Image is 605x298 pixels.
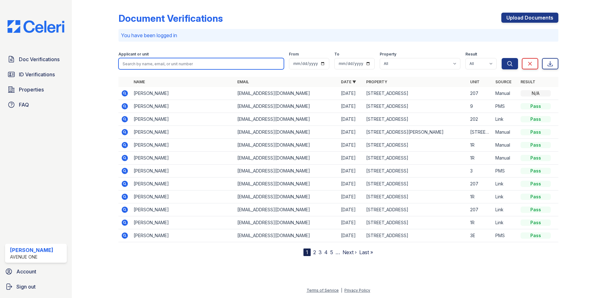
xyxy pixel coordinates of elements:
[118,13,223,24] div: Document Verifications
[19,101,29,108] span: FAQ
[235,87,338,100] td: [EMAIL_ADDRESS][DOMAIN_NAME]
[131,165,235,178] td: [PERSON_NAME]
[521,79,535,84] a: Result
[364,165,467,178] td: [STREET_ADDRESS]
[19,71,55,78] span: ID Verifications
[493,113,518,126] td: Link
[307,288,339,293] a: Terms of Service
[364,100,467,113] td: [STREET_ADDRESS]
[468,87,493,100] td: 207
[121,32,556,39] p: You have been logged in
[338,152,364,165] td: [DATE]
[235,126,338,139] td: [EMAIL_ADDRESS][DOMAIN_NAME]
[366,79,387,84] a: Property
[521,207,551,213] div: Pass
[131,190,235,203] td: [PERSON_NAME]
[338,100,364,113] td: [DATE]
[521,232,551,239] div: Pass
[468,126,493,139] td: [STREET_ADDRESS]
[493,152,518,165] td: Manual
[235,100,338,113] td: [EMAIL_ADDRESS][DOMAIN_NAME]
[501,13,558,23] a: Upload Documents
[338,203,364,216] td: [DATE]
[341,288,342,293] div: |
[364,126,467,139] td: [STREET_ADDRESS][PERSON_NAME]
[324,249,328,255] a: 4
[131,216,235,229] td: [PERSON_NAME]
[468,216,493,229] td: 1R
[380,52,396,57] label: Property
[338,113,364,126] td: [DATE]
[364,203,467,216] td: [STREET_ADDRESS]
[343,249,357,255] a: Next ›
[5,98,67,111] a: FAQ
[493,87,518,100] td: Manual
[359,249,373,255] a: Last »
[341,79,356,84] a: Date ▼
[235,190,338,203] td: [EMAIL_ADDRESS][DOMAIN_NAME]
[118,58,284,69] input: Search by name, email, or unit number
[330,249,333,255] a: 5
[131,100,235,113] td: [PERSON_NAME]
[5,53,67,66] a: Doc Verifications
[336,248,340,256] span: …
[5,83,67,96] a: Properties
[364,229,467,242] td: [STREET_ADDRESS]
[521,116,551,122] div: Pass
[338,216,364,229] td: [DATE]
[16,268,36,275] span: Account
[131,178,235,190] td: [PERSON_NAME]
[131,139,235,152] td: [PERSON_NAME]
[364,139,467,152] td: [STREET_ADDRESS]
[235,165,338,178] td: [EMAIL_ADDRESS][DOMAIN_NAME]
[338,190,364,203] td: [DATE]
[493,139,518,152] td: Manual
[289,52,299,57] label: From
[468,165,493,178] td: 3
[493,216,518,229] td: Link
[468,152,493,165] td: 1R
[5,68,67,81] a: ID Verifications
[493,100,518,113] td: PMS
[19,86,44,93] span: Properties
[313,249,316,255] a: 2
[10,246,53,254] div: [PERSON_NAME]
[237,79,249,84] a: Email
[3,280,69,293] a: Sign out
[235,152,338,165] td: [EMAIL_ADDRESS][DOMAIN_NAME]
[468,178,493,190] td: 207
[131,152,235,165] td: [PERSON_NAME]
[521,181,551,187] div: Pass
[131,113,235,126] td: [PERSON_NAME]
[338,87,364,100] td: [DATE]
[521,142,551,148] div: Pass
[521,90,551,96] div: N/A
[468,113,493,126] td: 202
[493,229,518,242] td: PMS
[319,249,322,255] a: 3
[364,190,467,203] td: [STREET_ADDRESS]
[470,79,480,84] a: Unit
[235,203,338,216] td: [EMAIL_ADDRESS][DOMAIN_NAME]
[131,126,235,139] td: [PERSON_NAME]
[521,129,551,135] div: Pass
[16,283,36,290] span: Sign out
[364,87,467,100] td: [STREET_ADDRESS]
[493,203,518,216] td: Link
[338,178,364,190] td: [DATE]
[468,100,493,113] td: 9
[493,126,518,139] td: Manual
[493,190,518,203] td: Link
[235,229,338,242] td: [EMAIL_ADDRESS][DOMAIN_NAME]
[118,52,149,57] label: Applicant or unit
[344,288,370,293] a: Privacy Policy
[493,165,518,178] td: PMS
[579,273,599,292] iframe: chat widget
[303,248,311,256] div: 1
[131,229,235,242] td: [PERSON_NAME]
[521,168,551,174] div: Pass
[521,219,551,226] div: Pass
[521,155,551,161] div: Pass
[468,139,493,152] td: 1R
